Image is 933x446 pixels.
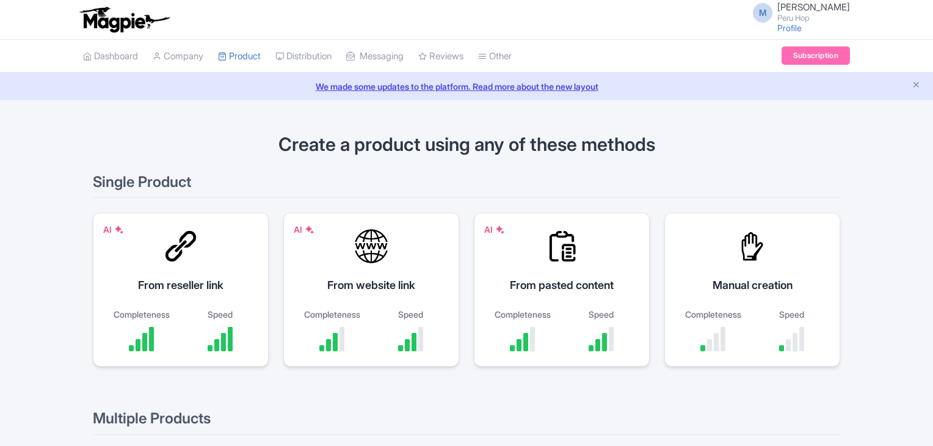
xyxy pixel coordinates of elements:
a: Profile [777,23,802,33]
span: [PERSON_NAME] [777,1,850,13]
div: Manual creation [680,277,825,293]
a: Reviews [418,40,463,73]
div: Speed [187,308,253,321]
div: Speed [568,308,634,321]
div: AI [484,223,505,236]
img: AI Symbol [495,225,505,235]
a: M [PERSON_NAME] Peru Hop [746,2,850,22]
div: From reseller link [108,277,253,293]
img: AI Symbol [114,225,124,235]
a: We made some updates to the platform. Read more about the new layout [7,80,926,93]
div: Completeness [489,308,556,321]
h2: Multiple Products [93,411,840,434]
small: Peru Hop [777,14,850,22]
div: Completeness [680,308,746,321]
a: Manual creation Completeness Speed [664,213,840,381]
div: AI [103,223,124,236]
div: Speed [377,308,444,321]
div: Completeness [299,308,365,321]
div: From pasted content [489,277,634,293]
div: From website link [299,277,444,293]
div: Speed [758,308,825,321]
img: logo-ab69f6fb50320c5b225c76a69d11143b.png [77,6,172,33]
a: Product [218,40,261,73]
a: Dashboard [83,40,138,73]
a: Messaging [346,40,404,73]
h2: Single Product [93,174,840,198]
img: AI Symbol [305,225,314,235]
a: Distribution [275,40,332,73]
a: Company [153,40,203,73]
div: Completeness [108,308,175,321]
button: Close announcement [912,79,921,93]
div: AI [294,223,314,236]
a: Subscription [782,46,850,65]
a: Other [478,40,512,73]
h1: Create a product using any of these methods [93,134,840,155]
span: M [753,3,772,23]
